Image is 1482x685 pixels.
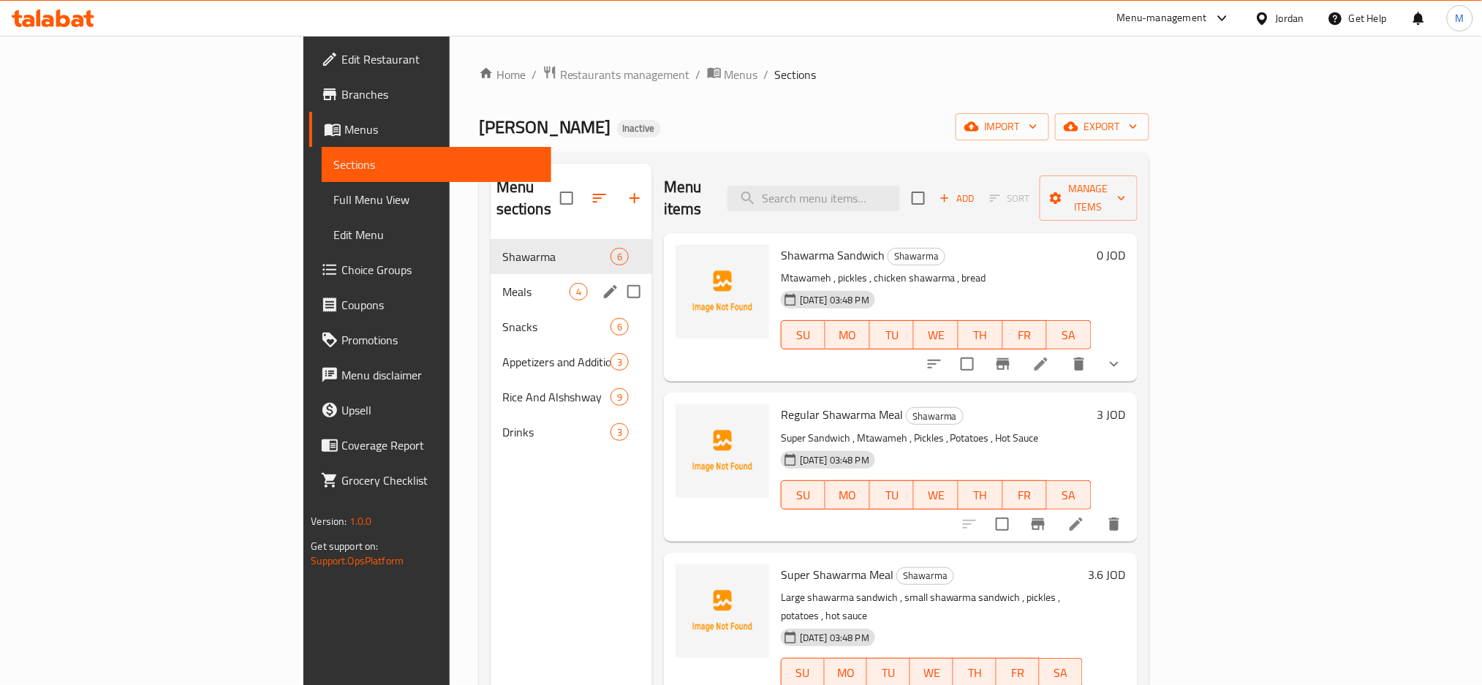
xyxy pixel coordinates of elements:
button: Manage items [1040,175,1138,221]
span: FR [1009,325,1042,346]
nav: breadcrumb [479,65,1149,84]
span: Shawarma Sandwich [781,244,885,266]
span: Select section [903,183,934,213]
span: [PERSON_NAME] [479,110,611,143]
span: Coupons [341,296,540,314]
div: items [570,283,588,300]
span: Edit Restaurant [341,50,540,68]
button: sort-choices [917,347,952,382]
span: Coverage Report [341,436,540,454]
button: FR [1003,480,1048,510]
div: items [610,423,629,441]
button: delete [1097,507,1132,542]
span: Select to update [987,509,1018,540]
span: Shawarma [502,248,610,265]
span: Shawarma [888,248,945,265]
a: Grocery Checklist [309,463,551,498]
button: TH [959,320,1003,349]
button: Branch-specific-item [986,347,1021,382]
div: items [610,388,629,406]
span: SA [1053,325,1086,346]
button: edit [600,281,621,303]
span: Snacks [502,318,610,336]
span: 3 [611,425,628,439]
a: Choice Groups [309,252,551,287]
span: SU [787,485,820,506]
li: / [696,66,701,83]
span: TU [873,662,904,684]
span: Inactive [617,122,661,135]
div: Jordan [1276,10,1304,26]
div: Drinks3 [491,415,652,450]
a: Branches [309,77,551,112]
span: Sort sections [582,181,617,216]
h6: 3.6 JOD [1089,564,1126,585]
a: Coupons [309,287,551,322]
span: import [967,118,1037,136]
span: 3 [611,355,628,369]
span: SU [787,325,820,346]
span: 9 [611,390,628,404]
a: Edit Restaurant [309,42,551,77]
span: Menus [725,66,758,83]
span: 6 [611,320,628,334]
span: Add item [934,187,980,210]
span: Shawarma [907,408,963,425]
a: Menu disclaimer [309,357,551,393]
img: Shawarma Sandwich [676,245,769,338]
span: WE [916,662,948,684]
a: Upsell [309,393,551,428]
span: Grocery Checklist [341,472,540,489]
span: Regular Shawarma Meal [781,404,903,425]
span: Select all sections [551,183,582,213]
span: Full Menu View [333,191,540,208]
span: 6 [611,250,628,264]
span: Rice And Alshshway [502,388,610,406]
div: Shawarma6 [491,239,652,274]
span: Manage items [1051,180,1126,216]
p: Super Sandwich , Mtawameh , Pickles , Potatoes , Hot Sauce [781,429,1092,447]
span: WE [920,485,953,506]
li: / [764,66,769,83]
span: TH [959,662,991,684]
span: SA [1046,662,1077,684]
div: items [610,318,629,336]
span: Drinks [502,423,610,441]
a: Restaurants management [542,65,690,84]
span: FR [1002,662,1034,684]
div: Shawarma [888,248,945,265]
span: WE [920,325,953,346]
span: Appetizers and Additions [502,353,610,371]
span: Super Shawarma Meal [781,564,893,586]
button: MO [825,480,870,510]
div: Rice And Alshshway9 [491,379,652,415]
span: FR [1009,485,1042,506]
p: Large shawarma sandwich , small shawarma sandwich , pickles , potatoes , hot sauce [781,589,1083,625]
button: TU [870,320,915,349]
img: Regular Shawarma Meal [676,404,769,498]
span: SA [1053,485,1086,506]
span: Add [937,190,977,207]
a: Edit Menu [322,217,551,252]
div: Menu-management [1117,10,1207,27]
div: Inactive [617,120,661,137]
svg: Show Choices [1105,355,1123,373]
div: Shawarma [906,407,964,425]
button: Add [934,187,980,210]
h2: Menu items [664,176,710,220]
input: search [727,186,900,211]
span: Get support on: [311,537,378,556]
span: TU [876,485,909,506]
nav: Menu sections [491,233,652,455]
a: Coverage Report [309,428,551,463]
span: Meals [502,283,570,300]
div: Appetizers and Additions3 [491,344,652,379]
span: MO [831,325,864,346]
span: Upsell [341,401,540,419]
span: Menus [344,121,540,138]
button: Branch-specific-item [1021,507,1056,542]
span: Promotions [341,331,540,349]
